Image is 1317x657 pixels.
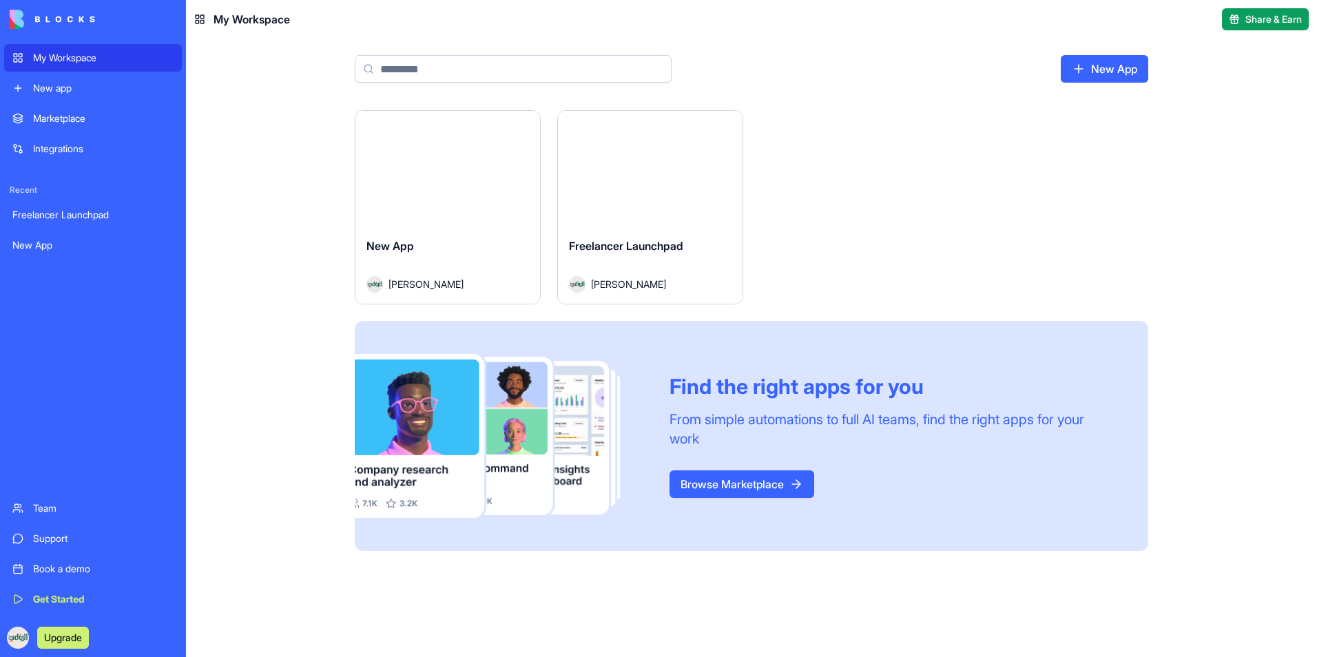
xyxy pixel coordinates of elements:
span: Recent [4,185,182,196]
span: My Workspace [214,11,290,28]
a: New app [4,74,182,102]
span: [PERSON_NAME] [591,277,666,291]
div: From simple automations to full AI teams, find the right apps for your work [670,410,1115,448]
a: My Workspace [4,44,182,72]
a: Freelancer LaunchpadAvatar[PERSON_NAME] [557,110,743,304]
a: New AppAvatar[PERSON_NAME] [355,110,541,304]
img: logo [10,10,95,29]
img: Avatar [366,276,383,293]
img: Avatar [569,276,585,293]
a: Browse Marketplace [670,470,814,498]
img: Frame_181_egmpey.png [355,354,647,519]
div: Freelancer Launchpad [12,208,174,222]
div: Book a demo [33,562,174,576]
a: New App [4,231,182,259]
a: Freelancer Launchpad [4,201,182,229]
div: Find the right apps for you [670,374,1115,399]
div: New App [12,238,174,252]
span: New App [366,239,414,253]
a: Get Started [4,585,182,613]
div: Support [33,532,174,545]
span: [PERSON_NAME] [388,277,464,291]
div: Get Started [33,592,174,606]
button: Upgrade [37,627,89,649]
div: Marketplace [33,112,174,125]
a: Integrations [4,135,182,163]
a: Upgrade [37,630,89,644]
a: Marketplace [4,105,182,132]
a: New App [1061,55,1148,83]
div: Team [33,501,174,515]
a: Book a demo [4,555,182,583]
a: Team [4,494,182,522]
a: Support [4,525,182,552]
div: Integrations [33,142,174,156]
span: Freelancer Launchpad [569,239,683,253]
button: Share & Earn [1222,8,1309,30]
img: ACg8ocJtmZcfZSriqcLrrYyq3S2Kk2Pd1_FU8KABqEwgs1Z8G6UgRq3P=s96-c [7,627,29,649]
div: New app [33,81,174,95]
div: My Workspace [33,51,174,65]
span: Share & Earn [1245,12,1302,26]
